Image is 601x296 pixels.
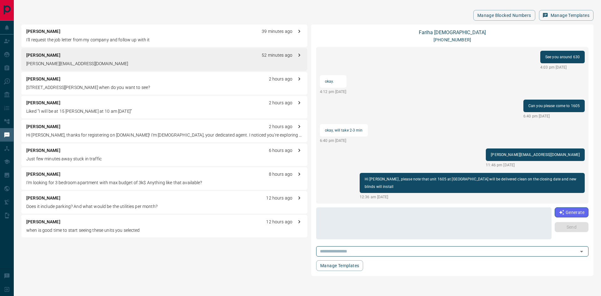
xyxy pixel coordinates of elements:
p: when is good time to start seeing these units you selected [26,227,302,234]
p: 2 hours ago [269,123,292,130]
p: 6 hours ago [269,147,292,154]
p: 12 hours ago [266,195,292,201]
p: 2 hours ago [269,100,292,106]
p: 12 hours ago [266,219,292,225]
p: 4:12 pm [DATE] [320,89,347,95]
p: I'll request the job letter from my company and follow up with it [26,37,302,43]
p: Just few minutes away stuck in traffic [26,156,302,162]
p: Liked “I will be at 15 [PERSON_NAME] at 10 am [DATE]” [26,108,302,115]
p: [PERSON_NAME] [26,52,60,59]
button: Manage Templates [316,260,363,271]
p: [PERSON_NAME] [26,100,60,106]
p: [PERSON_NAME] [26,76,60,82]
p: Does it include parking? And what would be the utilities per month? [26,203,302,210]
p: [PERSON_NAME][EMAIL_ADDRESS][DOMAIN_NAME] [26,60,302,67]
p: 8 hours ago [269,171,292,178]
p: Can you please come to 1605 [528,102,580,110]
p: [PERSON_NAME][EMAIL_ADDRESS][DOMAIN_NAME] [491,151,580,158]
button: Generate [555,207,588,217]
p: [PERSON_NAME] [26,219,60,225]
p: See you around 630 [545,53,580,61]
p: Hi [PERSON_NAME], thanks for registering on [DOMAIN_NAME]! I'm [DEMOGRAPHIC_DATA], your dedicated... [26,132,302,138]
p: 4:03 pm [DATE] [540,65,585,70]
p: [PERSON_NAME] [26,195,60,201]
p: 6:40 pm [DATE] [523,113,585,119]
p: 12:36 am [DATE] [360,194,585,200]
p: 6:40 pm [DATE] [320,138,368,143]
p: okay, will take 2-3 min [325,127,363,134]
p: okay. [325,78,342,85]
p: 2 hours ago [269,76,292,82]
p: [PHONE_NUMBER] [434,37,471,43]
p: [PERSON_NAME] [26,28,60,35]
p: 52 minutes ago [262,52,292,59]
button: Open [577,247,586,256]
p: [PERSON_NAME] [26,171,60,178]
p: 11:46 pm [DATE] [486,162,585,168]
button: Manage Blocked Numbers [473,10,535,21]
p: [PERSON_NAME] [26,123,60,130]
p: [STREET_ADDRESS][PERSON_NAME] when do you want to see? [26,84,302,91]
p: [PERSON_NAME] [26,147,60,154]
a: Fariha [DEMOGRAPHIC_DATA] [419,29,486,35]
p: 39 minutes ago [262,28,292,35]
p: Hi [PERSON_NAME] , please note that unit 1605 at [GEOGRAPHIC_DATA] will be delivered clean on the... [365,175,580,190]
p: I'm looking for 3 bedroom apartment with max budget of 3k$ Anything like that available? [26,179,302,186]
button: Manage Templates [539,10,593,21]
